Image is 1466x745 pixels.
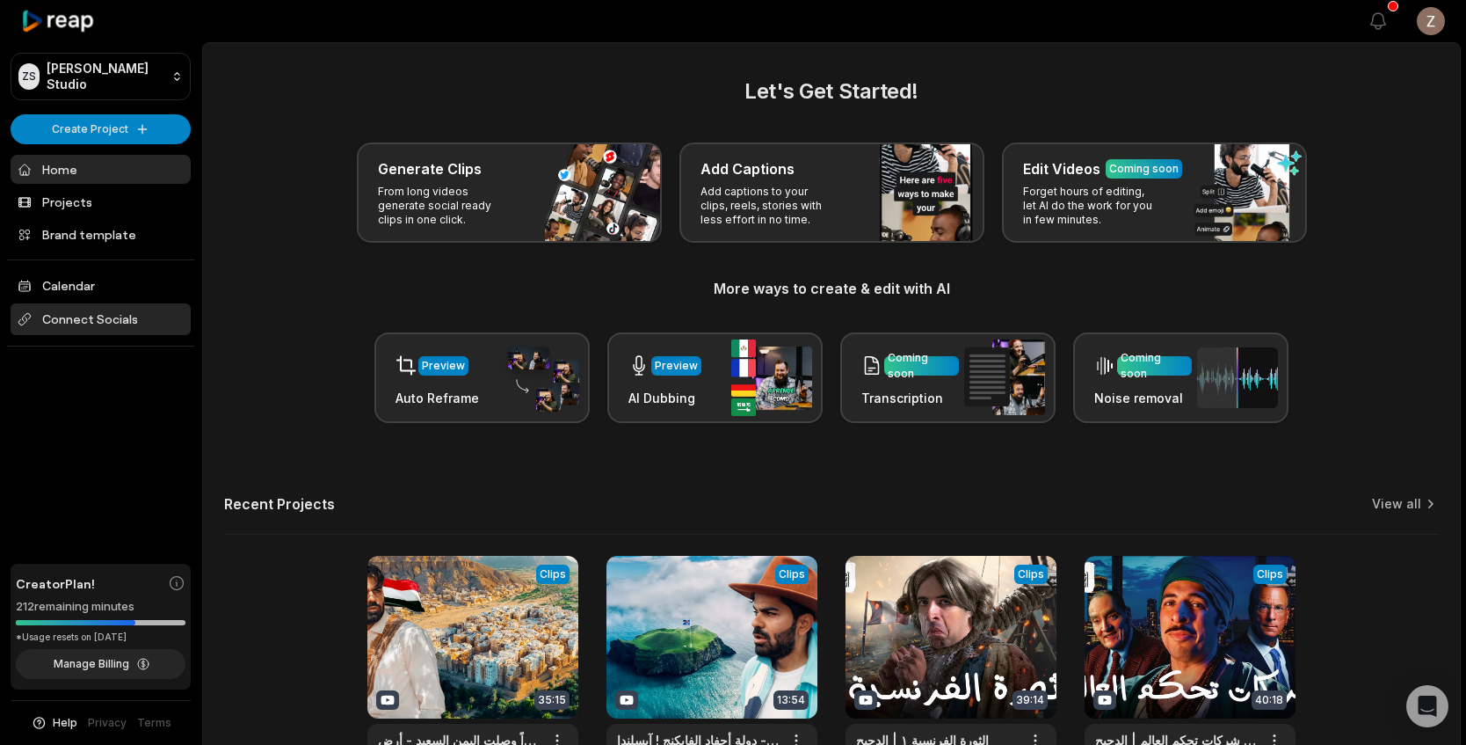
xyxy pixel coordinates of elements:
p: [PERSON_NAME] Studio [47,61,164,92]
a: Brand template [11,220,191,249]
a: View all [1372,495,1421,513]
h3: Auto Reframe [396,389,479,407]
a: Calendar [11,271,191,300]
h3: AI Dubbing [628,389,701,407]
span: Connect Socials [11,303,191,335]
img: transcription.png [964,340,1045,415]
div: ZS [18,63,40,90]
h3: Add Captions [700,158,795,179]
h2: Recent Projects [224,495,335,513]
h3: More ways to create & edit with AI [224,278,1439,299]
div: Coming soon [888,350,955,382]
h3: Transcription [861,389,959,407]
p: Add captions to your clips, reels, stories with less effort in no time. [700,185,837,227]
button: Create Project [11,114,191,144]
div: Open Intercom Messenger [1406,685,1448,727]
span: Creator Plan! [16,574,95,593]
h2: Let's Get Started! [224,76,1439,107]
h3: Generate Clips [378,158,482,179]
img: auto_reframe.png [498,344,579,413]
h3: Noise removal [1094,389,1192,407]
span: Help [53,715,77,731]
p: From long videos generate social ready clips in one click. [378,185,514,227]
a: Projects [11,187,191,216]
div: 212 remaining minutes [16,598,185,616]
img: noise_removal.png [1197,347,1278,408]
img: ai_dubbing.png [731,340,812,416]
div: Coming soon [1109,161,1179,177]
div: Preview [422,358,465,374]
div: Preview [655,358,698,374]
a: Home [11,155,191,184]
button: Manage Billing [16,649,185,679]
a: Privacy [88,715,127,731]
h3: Edit Videos [1023,158,1100,179]
p: Forget hours of editing, let AI do the work for you in few minutes. [1023,185,1159,227]
button: Help [31,715,77,731]
div: *Usage resets on [DATE] [16,631,185,644]
div: Coming soon [1121,350,1188,382]
a: Terms [137,715,171,731]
